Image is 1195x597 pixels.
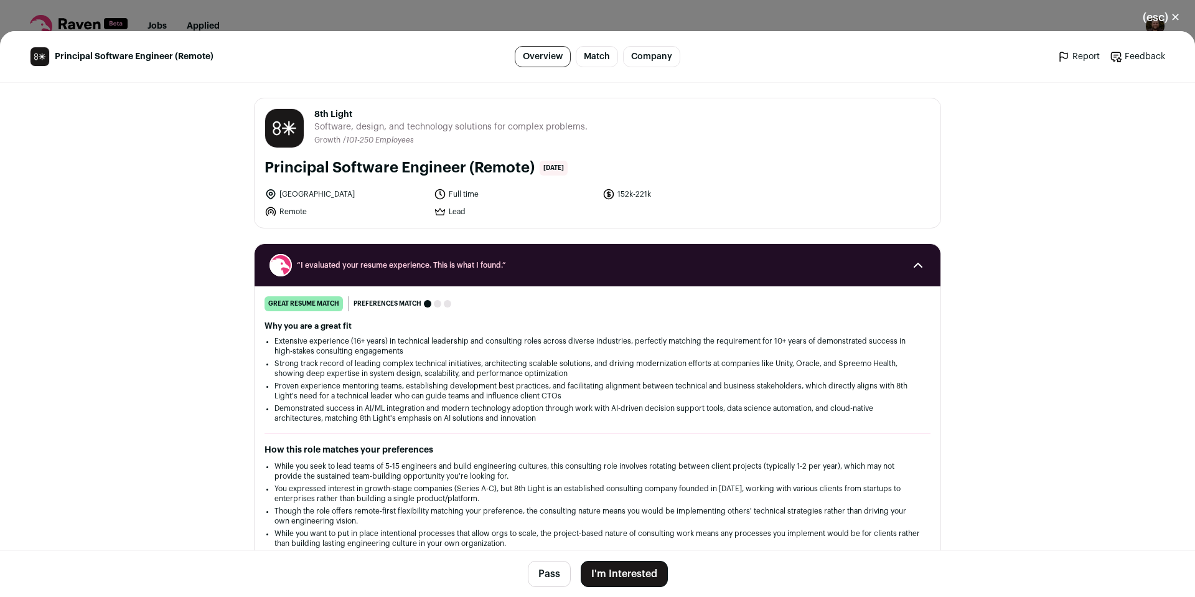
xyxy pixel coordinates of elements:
h1: Principal Software Engineer (Remote) [265,158,535,178]
a: Company [623,46,680,67]
span: Preferences match [354,298,421,310]
li: [GEOGRAPHIC_DATA] [265,188,426,200]
li: Remote [265,205,426,218]
a: Feedback [1110,50,1165,63]
span: 101-250 Employees [346,136,414,144]
div: great resume match [265,296,343,311]
li: 152k-221k [602,188,764,200]
span: [DATE] [540,161,568,176]
span: “I evaluated your resume experience. This is what I found.” [297,260,898,270]
li: / [343,136,414,145]
span: Principal Software Engineer (Remote) [55,50,213,63]
button: Pass [528,561,571,587]
li: Full time [434,188,596,200]
li: Growth [314,136,343,145]
li: While you seek to lead teams of 5-15 engineers and build engineering cultures, this consulting ro... [274,461,921,481]
li: Lead [434,205,596,218]
li: Demonstrated success in AI/ML integration and modern technology adoption through work with AI-dri... [274,403,921,423]
a: Report [1057,50,1100,63]
span: 8th Light [314,108,588,121]
h2: Why you are a great fit [265,321,930,331]
li: Extensive experience (16+ years) in technical leadership and consulting roles across diverse indu... [274,336,921,356]
a: Overview [515,46,571,67]
a: Match [576,46,618,67]
li: Strong track record of leading complex technical initiatives, architecting scalable solutions, an... [274,359,921,378]
li: While you want to put in place intentional processes that allow orgs to scale, the project-based ... [274,529,921,548]
img: 4fe73e4809cff28d7346e0898cd5e4e9ea1ea5ac9d1deed0a36356e0abf6f376.png [265,109,304,148]
li: Proven experience mentoring teams, establishing development best practices, and facilitating alig... [274,381,921,401]
li: Though the role offers remote-first flexibility matching your preference, the consulting nature m... [274,506,921,526]
h2: How this role matches your preferences [265,444,930,456]
span: Software, design, and technology solutions for complex problems. [314,121,588,133]
li: You expressed interest in growth-stage companies (Series A-C), but 8th Light is an established co... [274,484,921,504]
img: 4fe73e4809cff28d7346e0898cd5e4e9ea1ea5ac9d1deed0a36356e0abf6f376.png [30,47,49,66]
button: Close modal [1128,4,1195,31]
button: I'm Interested [581,561,668,587]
